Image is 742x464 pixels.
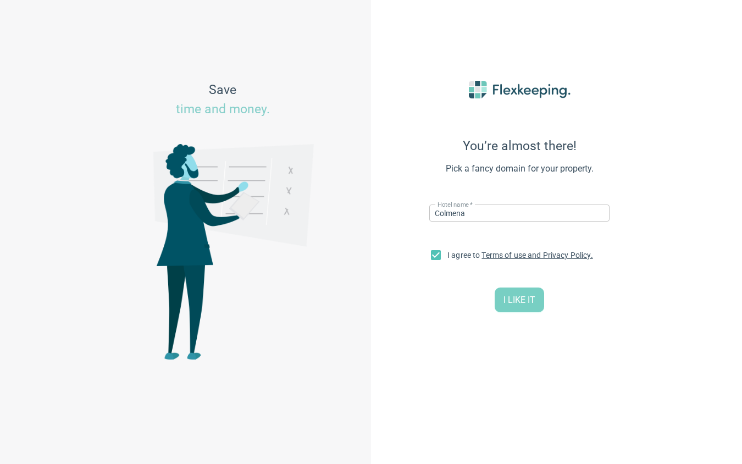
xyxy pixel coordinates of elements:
span: time and money. [176,102,270,117]
span: Save [176,81,270,119]
span: You’re almost there! [398,139,640,153]
a: Terms of use and Privacy Policy. [481,251,593,259]
span: I LIKE IT [503,294,535,307]
button: I LIKE IT [495,288,544,312]
span: Pick a fancy domain for your property. [398,162,640,175]
span: I agree to [447,251,593,259]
